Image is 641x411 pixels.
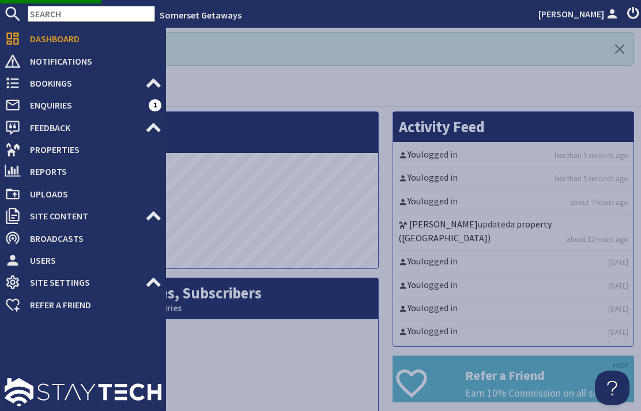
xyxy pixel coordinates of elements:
[465,368,634,383] h3: Refer a Friend
[608,257,628,268] a: [DATE]
[35,278,378,319] h2: Bookings, Enquiries, Subscribers
[5,29,161,48] a: Dashboard
[409,218,478,230] a: [PERSON_NAME]
[41,302,372,313] small: This Month: 0 Bookings, 0 Enquiries
[21,251,161,270] span: Users
[5,251,161,270] a: Users
[408,279,421,290] a: You
[567,234,628,245] a: about 12 hours ago
[396,252,631,275] li: logged in
[408,255,421,267] a: You
[398,218,552,244] a: a property ([GEOGRAPHIC_DATA])
[396,192,631,215] li: logged in
[5,296,161,314] a: Refer a Friend
[5,74,161,92] a: Bookings
[5,273,161,292] a: Site Settings
[21,140,161,159] span: Properties
[396,145,631,168] li: logged in
[396,322,631,343] li: logged in
[396,168,631,191] li: logged in
[21,118,145,137] span: Feedback
[149,99,161,111] span: 1
[5,185,161,203] a: Uploads
[5,52,161,70] a: Notifications
[21,52,161,70] span: Notifications
[5,207,161,225] a: Site Content
[21,96,149,114] span: Enquiries
[21,74,145,92] span: Bookings
[21,29,161,48] span: Dashboard
[5,162,161,181] a: Reports
[555,173,628,184] a: less than 5 seconds ago
[555,150,628,161] a: less than 5 seconds ago
[21,296,161,314] span: Refer a Friend
[408,325,421,337] a: You
[538,7,620,21] a: [PERSON_NAME]
[5,229,161,248] a: Broadcasts
[399,117,485,136] a: Activity Feed
[608,304,628,315] a: [DATE]
[28,6,155,22] input: SEARCH
[5,140,161,159] a: Properties
[21,185,161,203] span: Uploads
[41,136,372,147] small: This Month: 146 Visits
[396,215,631,252] li: updated
[608,327,628,338] a: [DATE]
[465,386,634,401] p: Earn 10% Commission on all signups
[408,302,421,313] a: You
[396,298,631,322] li: logged in
[21,273,145,292] span: Site Settings
[5,96,161,114] a: Enquiries 1
[21,162,161,181] span: Reports
[35,112,378,153] h2: Visits per Day
[595,371,629,405] iframe: Toggle Customer Support
[613,360,629,372] a: HIDE
[5,378,161,406] img: staytech_l_w-4e588a39d9fa60e82540d7cfac8cfe4b7147e857d3e8dbdfbd41c59d52db0ec4.svg
[21,229,161,248] span: Broadcasts
[408,171,421,183] a: You
[160,9,242,21] a: Somerset Getaways
[396,275,631,298] li: logged in
[608,281,628,292] a: [DATE]
[408,148,421,160] a: You
[35,32,634,66] div: Logged In! Hello!
[408,195,421,207] a: You
[393,356,634,402] a: Refer a Friend Earn 10% Commission on all signups
[570,197,628,208] a: about 7 hours ago
[21,207,145,225] span: Site Content
[5,118,161,137] a: Feedback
